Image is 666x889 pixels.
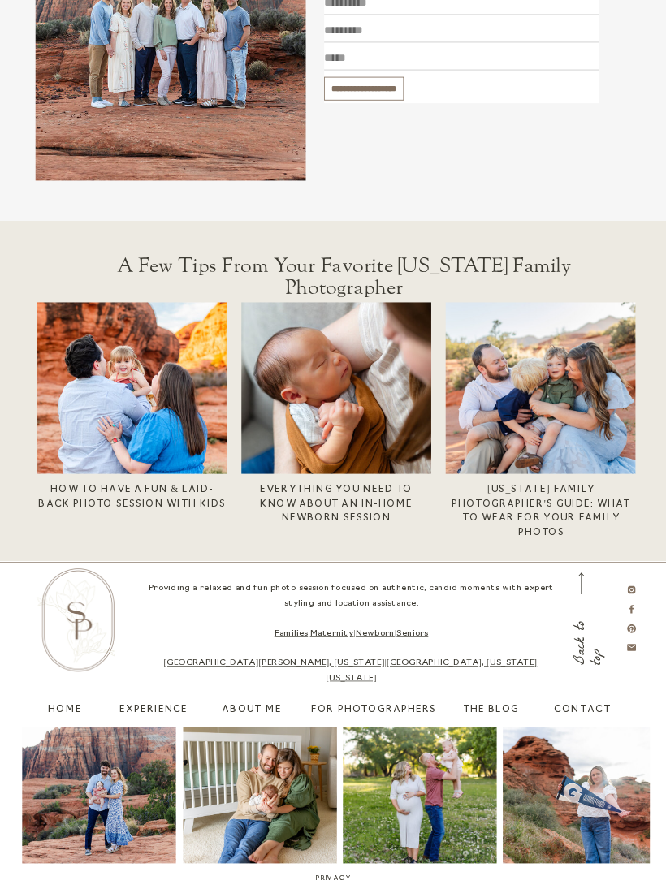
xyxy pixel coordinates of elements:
a: Newborn [356,629,395,637]
h2: A Few Tips From Your Favorite [US_STATE] Family Photographer [63,254,626,277]
a: Privacy [296,874,370,886]
p: Providing a relaxed and fun photo session focused on authentic, candid moments with expert stylin... [145,581,559,688]
a: Seniors [396,629,428,637]
a: [US_STATE] Family Photographer's Guide: What to WEar for your Family Photos [447,482,635,531]
a: Maternity [310,629,354,637]
a: home [48,703,76,719]
a: Families [275,629,308,637]
a: [GEOGRAPHIC_DATA], [US_STATE] [387,659,537,667]
a: [GEOGRAPHIC_DATA][PERSON_NAME], [US_STATE] [163,659,384,667]
a: About Me [210,703,293,719]
a: Experience [116,703,192,719]
a: How to Have a Fun & Laid-back photo session with kids [37,482,226,520]
a: Back to top [574,599,588,666]
a: Everything YOu need to know about an in-home newborn session [242,482,430,520]
a: contact [554,703,599,719]
a: For Photographers [305,703,443,719]
a: [US_STATE] [326,675,376,683]
a: The blog [450,703,533,719]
